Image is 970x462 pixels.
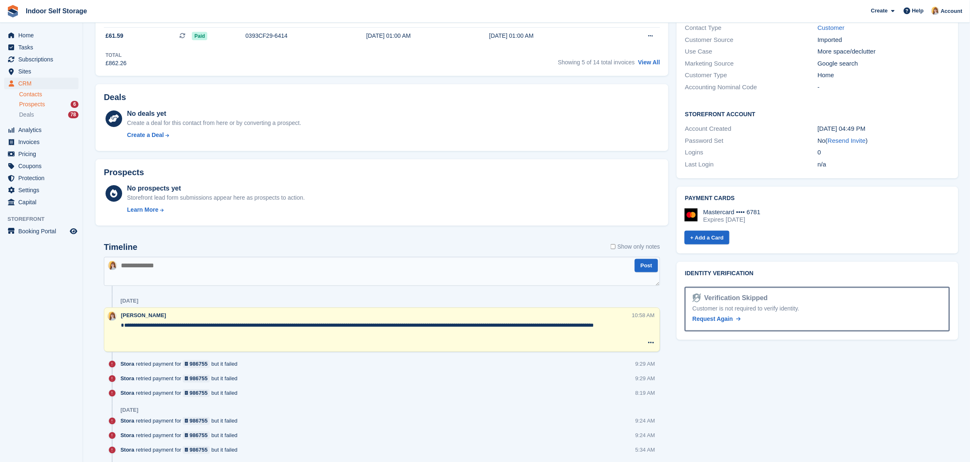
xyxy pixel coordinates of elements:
button: Home [130,3,146,19]
div: 986755 [190,446,208,454]
div: [DATE] 04:49 PM [818,124,950,134]
div: Account Created [685,124,818,134]
span: Tasks [18,42,68,53]
span: Pricing [18,148,68,160]
a: Resend Invite [828,137,866,144]
h2: Identity verification [685,270,950,277]
span: Capital [18,196,68,208]
div: retried payment for but it failed [120,432,242,440]
div: 986755 [190,389,208,397]
span: Create [871,7,888,15]
div: 9:29 AM [635,360,655,368]
div: Customer is not required to verify identity. [693,305,942,313]
div: [DATE] 01:00 AM [489,32,612,40]
span: Stora [120,360,134,368]
div: 986755 [190,417,208,425]
div: retried payment for but it failed [120,375,242,383]
span: [PERSON_NAME] [121,313,166,319]
span: Help [912,7,924,15]
div: joined the conversation [36,23,142,30]
div: [DATE] [120,298,138,304]
img: stora-icon-8386f47178a22dfd0bd8f6a31ec36ba5ce8667c1dd55bd0f319d3a0aa187defe.svg [7,5,19,17]
span: Stora [120,417,134,425]
div: No deals yet [127,109,301,119]
a: menu [4,225,79,237]
div: More space/declutter [818,47,950,56]
h2: Timeline [104,242,138,252]
a: menu [4,184,79,196]
button: Post [635,259,658,273]
div: Last Login [685,160,818,169]
a: Indoor Self Storage [22,4,91,18]
div: Create a Deal [127,131,164,139]
a: Prospects 6 [19,100,79,109]
a: menu [4,66,79,77]
span: Protection [18,172,68,184]
img: Joanne Smith [931,7,940,15]
a: menu [4,42,79,53]
div: 5:34 AM [635,446,655,454]
div: 6 [71,101,79,108]
span: Stora [120,446,134,454]
span: Invoices [18,136,68,148]
a: 986755 [183,360,210,368]
div: Bradley says… [7,21,160,40]
a: 986755 [183,417,210,425]
div: Learn More [127,205,158,214]
textarea: Message… [7,248,159,262]
a: menu [4,172,79,184]
a: View All [638,59,660,66]
span: CRM [18,78,68,89]
div: I am just jumping in here to see if you still need help with this? [13,58,130,74]
span: ( ) [826,137,868,144]
div: Customer Type [685,71,818,80]
div: 0393CF29-6414 [246,32,366,40]
a: menu [4,78,79,89]
a: 986755 [183,389,210,397]
div: 0 [818,148,950,157]
span: Coupons [18,160,68,172]
span: Home [18,29,68,41]
div: 986755 [190,360,208,368]
span: Stora [120,375,134,383]
div: Storefront lead form submissions appear here as prospects to action. [127,193,305,202]
h2: Storefront Account [685,110,950,118]
div: Thanks [PERSON_NAME], that is strange. [13,205,130,221]
div: Marketing Source [685,59,818,68]
span: Showing 5 of 14 total invoices [558,59,635,66]
div: No prospects yet [127,183,305,193]
a: Customer [818,24,845,31]
input: Show only notes [611,242,616,251]
div: Close [146,3,161,18]
img: Joanne Smith [108,312,117,321]
button: go back [5,3,21,19]
button: Emoji picker [26,265,33,272]
span: Deals [19,111,34,119]
span: Subscriptions [18,54,68,65]
div: 9:29 AM [635,375,655,383]
div: 986755 [190,432,208,440]
button: Start recording [53,265,59,272]
h1: [PERSON_NAME] [40,4,94,10]
a: Preview store [69,226,79,236]
div: Imported [818,35,950,45]
div: Mastercard •••• 6781 [703,208,761,216]
span: Stora [120,432,134,440]
div: 986755 [190,375,208,383]
img: Mastercard Logo [685,208,698,222]
span: Account [941,7,963,15]
a: 986755 [183,446,210,454]
a: menu [4,196,79,208]
div: 9:24 AM [635,432,655,440]
div: Google search [818,59,950,68]
button: Send a message… [142,262,156,275]
h2: Payment cards [685,195,950,202]
div: 8:19 AM [635,389,655,397]
div: retried payment for but it failed [120,360,242,368]
span: £61.59 [106,32,123,40]
div: 9:24 AM [635,417,655,425]
a: Deals 78 [19,110,79,119]
div: retried payment for but it failed [120,389,242,397]
div: retried payment for but it failed [120,446,242,454]
h2: Prospects [104,168,144,177]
